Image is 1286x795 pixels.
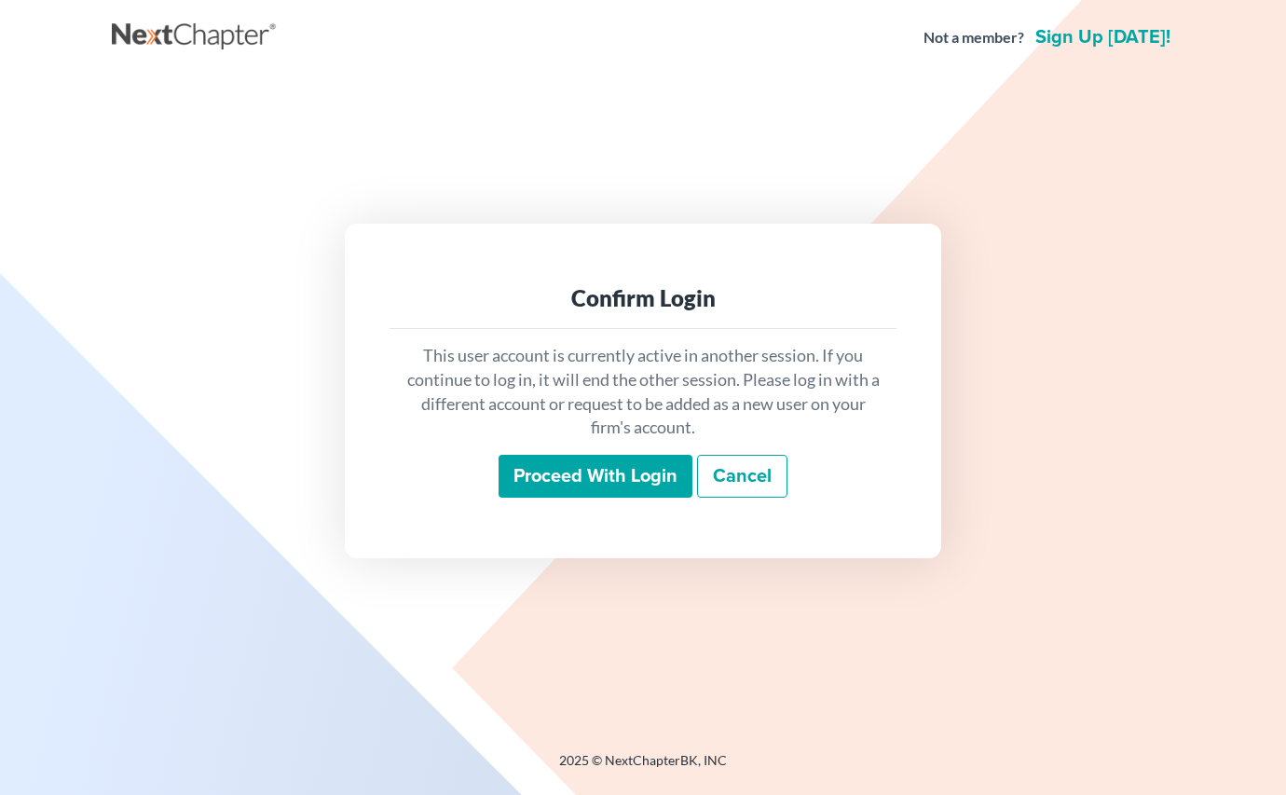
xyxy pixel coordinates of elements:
[404,283,882,313] div: Confirm Login
[697,455,787,498] a: Cancel
[112,751,1174,785] div: 2025 © NextChapterBK, INC
[404,344,882,440] p: This user account is currently active in another session. If you continue to log in, it will end ...
[499,455,692,498] input: Proceed with login
[1032,28,1174,47] a: Sign up [DATE]!
[923,27,1024,48] strong: Not a member?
